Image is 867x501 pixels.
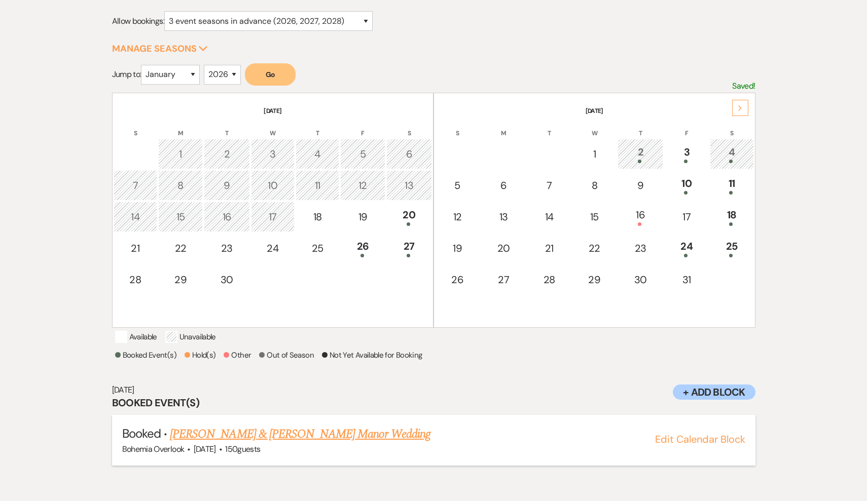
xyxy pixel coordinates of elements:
[122,426,161,441] span: Booked
[257,241,289,256] div: 24
[322,349,422,361] p: Not Yet Available for Booking
[225,444,260,454] span: 150 guests
[486,178,521,193] div: 6
[119,209,152,224] div: 14
[259,349,314,361] p: Out of Season
[112,384,755,396] h6: [DATE]
[715,207,748,226] div: 18
[257,209,289,224] div: 17
[165,331,216,343] p: Unavailable
[301,209,334,224] div: 18
[664,117,709,138] th: F
[533,209,565,224] div: 14
[441,241,474,256] div: 19
[301,178,334,193] div: 11
[346,209,379,224] div: 19
[224,349,251,361] p: Other
[670,176,703,195] div: 10
[257,146,289,162] div: 3
[441,272,474,287] div: 26
[119,272,152,287] div: 28
[164,178,197,193] div: 8
[670,239,703,257] div: 24
[486,272,521,287] div: 27
[670,209,703,224] div: 17
[115,331,157,343] p: Available
[441,209,474,224] div: 12
[204,117,249,138] th: T
[715,176,748,195] div: 11
[119,241,152,256] div: 21
[673,384,755,400] button: + Add Block
[441,178,474,193] div: 5
[251,117,295,138] th: W
[392,146,426,162] div: 6
[486,241,521,256] div: 20
[577,146,611,162] div: 1
[164,146,197,162] div: 1
[112,396,755,410] h3: Booked Event(s)
[572,117,617,138] th: W
[114,94,432,115] th: [DATE]
[112,44,208,53] button: Manage Seasons
[618,117,663,138] th: T
[340,117,385,138] th: F
[209,209,244,224] div: 16
[670,272,703,287] div: 31
[533,241,565,256] div: 21
[386,117,432,138] th: S
[392,239,426,257] div: 27
[346,178,379,193] div: 12
[623,272,658,287] div: 30
[577,178,611,193] div: 8
[392,178,426,193] div: 13
[623,144,658,163] div: 2
[122,444,185,454] span: Bohemia Overlook
[486,209,521,224] div: 13
[209,241,244,256] div: 23
[164,272,197,287] div: 29
[577,272,611,287] div: 29
[623,178,658,193] div: 9
[164,241,197,256] div: 22
[533,178,565,193] div: 7
[715,239,748,257] div: 25
[732,80,755,93] p: Saved!
[185,349,216,361] p: Hold(s)
[158,117,203,138] th: M
[392,207,426,226] div: 20
[577,209,611,224] div: 15
[527,117,571,138] th: T
[164,209,197,224] div: 15
[346,146,379,162] div: 5
[710,117,753,138] th: S
[114,117,157,138] th: S
[209,178,244,193] div: 9
[115,349,176,361] p: Booked Event(s)
[245,63,296,86] button: Go
[715,144,748,163] div: 4
[346,239,379,257] div: 26
[670,144,703,163] div: 3
[119,178,152,193] div: 7
[435,117,480,138] th: S
[533,272,565,287] div: 28
[209,272,244,287] div: 30
[257,178,289,193] div: 10
[655,434,745,444] button: Edit Calendar Block
[623,207,658,226] div: 16
[301,146,334,162] div: 4
[209,146,244,162] div: 2
[577,241,611,256] div: 22
[112,69,141,80] span: Jump to:
[301,241,334,256] div: 25
[296,117,339,138] th: T
[112,16,164,26] span: Allow bookings:
[170,425,430,443] a: [PERSON_NAME] & [PERSON_NAME] Manor Wedding
[435,94,754,115] th: [DATE]
[481,117,526,138] th: M
[623,241,658,256] div: 23
[194,444,216,454] span: [DATE]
